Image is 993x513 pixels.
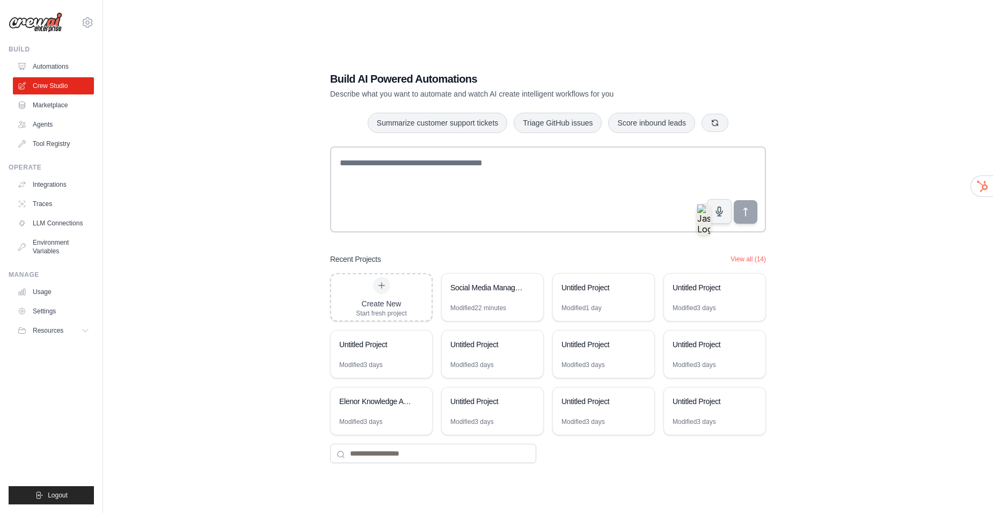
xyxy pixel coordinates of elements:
[356,309,407,318] div: Start fresh project
[561,396,635,407] div: Untitled Project
[514,113,602,133] button: Triage GitHub issues
[339,361,383,369] div: Modified 3 days
[450,339,524,350] div: Untitled Project
[339,417,383,426] div: Modified 3 days
[13,283,94,301] a: Usage
[450,417,494,426] div: Modified 3 days
[561,361,605,369] div: Modified 3 days
[13,195,94,212] a: Traces
[13,135,94,152] a: Tool Registry
[561,304,602,312] div: Modified 1 day
[48,491,68,500] span: Logout
[561,282,635,293] div: Untitled Project
[356,298,407,309] div: Create New
[368,113,507,133] button: Summarize customer support tickets
[450,361,494,369] div: Modified 3 days
[339,396,413,407] div: Elenor Knowledge Assistant
[561,417,605,426] div: Modified 3 days
[9,45,94,54] div: Build
[450,396,524,407] div: Untitled Project
[939,461,993,513] iframe: Chat Widget
[13,58,94,75] a: Automations
[13,97,94,114] a: Marketplace
[9,163,94,172] div: Operate
[673,417,716,426] div: Modified 3 days
[673,361,716,369] div: Modified 3 days
[673,304,716,312] div: Modified 3 days
[702,114,728,132] button: Get new suggestions
[450,304,506,312] div: Modified 22 minutes
[330,89,691,99] p: Describe what you want to automate and watch AI create intelligent workflows for you
[707,199,732,224] button: Click to speak your automation idea
[673,396,746,407] div: Untitled Project
[939,461,993,513] div: Sohbet Aracı
[450,282,524,293] div: Social Media Management Automation
[561,339,635,350] div: Untitled Project
[330,254,381,265] h3: Recent Projects
[13,322,94,339] button: Resources
[33,326,63,335] span: Resources
[9,270,94,279] div: Manage
[13,176,94,193] a: Integrations
[608,113,695,133] button: Score inbound leads
[330,71,691,86] h1: Build AI Powered Automations
[9,12,62,33] img: Logo
[13,77,94,94] a: Crew Studio
[673,282,746,293] div: Untitled Project
[13,303,94,320] a: Settings
[13,215,94,232] a: LLM Connections
[9,486,94,504] button: Logout
[13,234,94,260] a: Environment Variables
[13,116,94,133] a: Agents
[731,255,766,263] button: View all (14)
[339,339,413,350] div: Untitled Project
[673,339,746,350] div: Untitled Project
